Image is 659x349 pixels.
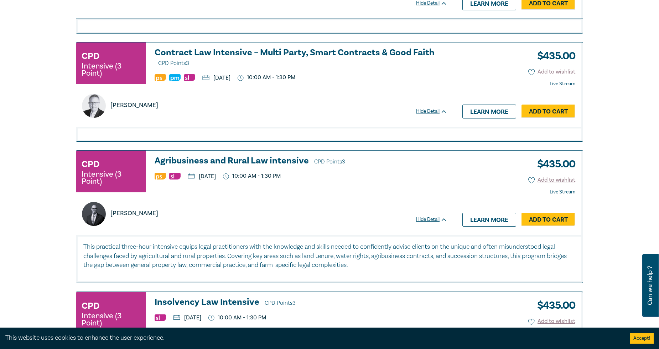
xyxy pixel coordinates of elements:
img: https://s3.ap-southeast-2.amazonaws.com/leo-cussen-store-production-content/Contacts/Stefan%20Man... [82,202,106,226]
strong: Live Stream [550,189,575,195]
img: Substantive Law [155,314,166,321]
small: Intensive (3 Point) [82,312,141,327]
a: Add to Cart [522,105,575,118]
h3: Agribusiness and Rural Law intensive [155,156,447,167]
a: Learn more [462,213,516,226]
h3: $ 435.00 [532,297,575,314]
span: Can we help ? [647,258,653,313]
button: Add to wishlist [528,317,576,325]
img: Professional Skills [155,173,166,179]
img: https://s3.ap-southeast-2.amazonaws.com/leo-cussen-store-production-content/Contacts/Brendan%20Ea... [82,94,106,118]
small: Intensive (3 Point) [82,171,141,185]
p: [DATE] [202,75,230,81]
img: Practice Management & Business Skills [169,74,181,81]
small: Intensive (3 Point) [82,62,141,77]
p: [DATE] [188,173,216,179]
h3: Contract Law Intensive – Multi Party, Smart Contracts & Good Faith [155,48,447,68]
p: [PERSON_NAME] [110,101,158,110]
h3: $ 435.00 [532,156,575,172]
div: This website uses cookies to enhance the user experience. [5,333,619,343]
p: 10:00 AM - 1:30 PM [208,314,266,321]
button: Accept cookies [630,333,654,344]
button: Add to wishlist [528,68,576,76]
a: Agribusiness and Rural Law intensive CPD Points3 [155,156,447,167]
a: Insolvency Law Intensive CPD Points3 [155,297,447,308]
span: CPD Points 3 [314,158,345,165]
a: Learn more [462,105,516,118]
a: Add to Cart [522,213,575,226]
p: [DATE] [173,315,201,320]
p: This practical three-hour intensive equips legal practitioners with the knowledge and skills need... [83,242,576,270]
button: Add to wishlist [528,176,576,184]
h3: CPD [82,158,99,171]
img: Substantive Law [169,173,181,179]
p: 10:00 AM - 1:30 PM [223,173,281,179]
h3: Insolvency Law Intensive [155,297,447,308]
strong: Live Stream [550,81,575,87]
h3: $ 435.00 [532,48,575,64]
h3: CPD [82,50,99,62]
a: Contract Law Intensive – Multi Party, Smart Contracts & Good Faith CPD Points3 [155,48,447,68]
div: Hide Detail [416,216,455,223]
h3: CPD [82,299,99,312]
span: CPD Points 3 [158,60,189,67]
p: [PERSON_NAME] [110,209,158,218]
div: Hide Detail [416,108,455,115]
img: Professional Skills [155,74,166,81]
p: 10:00 AM - 1:30 PM [238,74,295,81]
img: Substantive Law [184,74,195,81]
span: CPD Points 3 [265,299,296,307]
